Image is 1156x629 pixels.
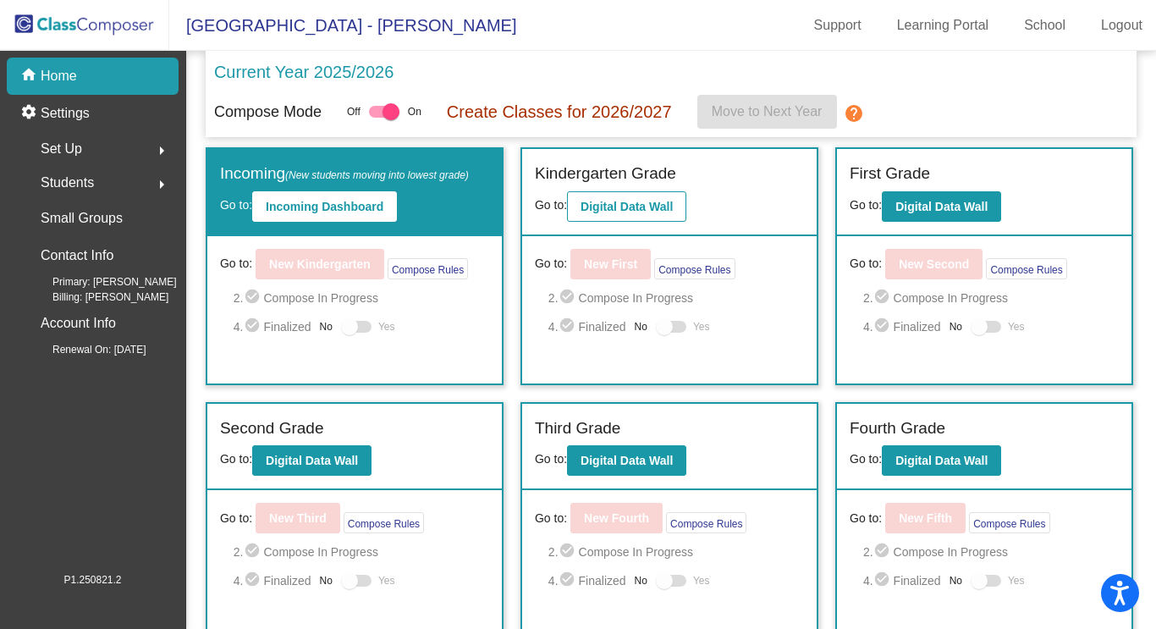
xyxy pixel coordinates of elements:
[850,417,945,441] label: Fourth Grade
[873,571,894,591] mat-icon: check_circle
[25,342,146,357] span: Renewal On: [DATE]
[41,103,90,124] p: Settings
[548,288,804,308] span: 2. Compose In Progress
[41,312,116,335] p: Account Info
[266,454,358,467] b: Digital Data Wall
[654,258,735,279] button: Compose Rules
[378,571,395,591] span: Yes
[873,288,894,308] mat-icon: check_circle
[447,99,672,124] p: Create Classes for 2026/2027
[151,141,172,161] mat-icon: arrow_right
[567,191,686,222] button: Digital Data Wall
[535,198,567,212] span: Go to:
[535,452,567,466] span: Go to:
[559,542,579,562] mat-icon: check_circle
[895,200,988,213] b: Digital Data Wall
[214,59,394,85] p: Current Year 2025/2026
[220,162,469,186] label: Incoming
[570,249,651,279] button: New First
[1087,12,1156,39] a: Logout
[950,573,962,588] span: No
[693,571,710,591] span: Yes
[234,317,311,337] span: 4. Finalized
[25,274,177,290] span: Primary: [PERSON_NAME]
[635,573,647,588] span: No
[285,169,469,181] span: (New students moving into lowest grade)
[266,200,383,213] b: Incoming Dashboard
[408,104,421,119] span: On
[950,319,962,334] span: No
[535,255,567,273] span: Go to:
[863,288,1119,308] span: 2. Compose In Progress
[378,317,395,337] span: Yes
[635,319,647,334] span: No
[884,12,1003,39] a: Learning Portal
[244,288,264,308] mat-icon: check_circle
[151,174,172,195] mat-icon: arrow_right
[347,104,361,119] span: Off
[535,162,676,186] label: Kindergarten Grade
[41,137,82,161] span: Set Up
[41,207,123,230] p: Small Groups
[20,66,41,86] mat-icon: home
[535,417,620,441] label: Third Grade
[234,288,489,308] span: 2. Compose In Progress
[1008,317,1025,337] span: Yes
[895,454,988,467] b: Digital Data Wall
[899,257,969,271] b: New Second
[25,290,168,305] span: Billing: [PERSON_NAME]
[969,512,1049,533] button: Compose Rules
[863,542,1119,562] span: 2. Compose In Progress
[850,198,882,212] span: Go to:
[697,95,837,129] button: Move to Next Year
[584,257,637,271] b: New First
[559,317,579,337] mat-icon: check_circle
[863,571,941,591] span: 4. Finalized
[581,454,673,467] b: Digital Data Wall
[1008,571,1025,591] span: Yes
[863,317,941,337] span: 4. Finalized
[850,255,882,273] span: Go to:
[850,162,930,186] label: First Grade
[693,317,710,337] span: Yes
[873,542,894,562] mat-icon: check_circle
[41,171,94,195] span: Students
[220,198,252,212] span: Go to:
[548,571,626,591] span: 4. Finalized
[986,258,1066,279] button: Compose Rules
[1010,12,1079,39] a: School
[873,317,894,337] mat-icon: check_circle
[882,191,1001,222] button: Digital Data Wall
[256,503,340,533] button: New Third
[320,319,333,334] span: No
[344,512,424,533] button: Compose Rules
[256,249,384,279] button: New Kindergarten
[559,571,579,591] mat-icon: check_circle
[850,510,882,527] span: Go to:
[570,503,663,533] button: New Fourth
[584,511,649,525] b: New Fourth
[244,317,264,337] mat-icon: check_circle
[885,503,966,533] button: New Fifth
[567,445,686,476] button: Digital Data Wall
[844,103,864,124] mat-icon: help
[220,255,252,273] span: Go to:
[234,542,489,562] span: 2. Compose In Progress
[41,66,77,86] p: Home
[169,12,516,39] span: [GEOGRAPHIC_DATA] - [PERSON_NAME]
[252,191,397,222] button: Incoming Dashboard
[535,510,567,527] span: Go to:
[220,510,252,527] span: Go to:
[220,452,252,466] span: Go to:
[882,445,1001,476] button: Digital Data Wall
[548,317,626,337] span: 4. Finalized
[20,103,41,124] mat-icon: settings
[234,571,311,591] span: 4. Finalized
[41,244,113,268] p: Contact Info
[712,104,823,119] span: Move to Next Year
[548,542,804,562] span: 2. Compose In Progress
[220,417,324,441] label: Second Grade
[320,573,333,588] span: No
[885,249,983,279] button: New Second
[666,512,746,533] button: Compose Rules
